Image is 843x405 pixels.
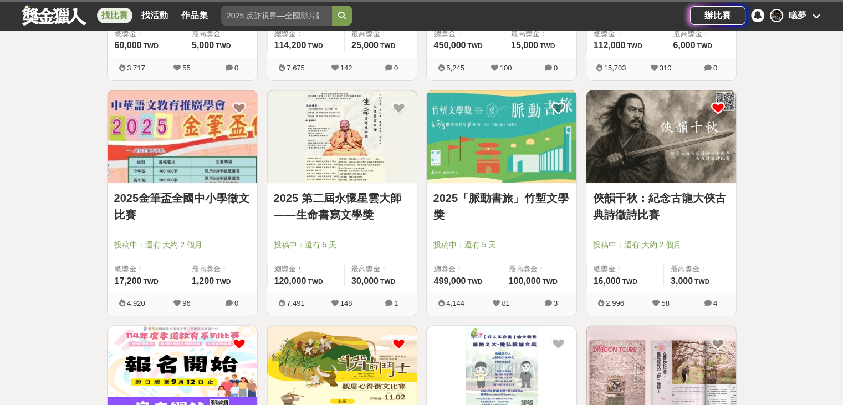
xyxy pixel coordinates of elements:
[540,42,555,50] span: TWD
[97,8,132,23] a: 找比賽
[234,64,238,72] span: 0
[308,42,323,50] span: TWD
[287,299,305,307] span: 7,491
[500,64,512,72] span: 100
[216,278,231,286] span: TWD
[192,28,251,39] span: 最高獎金：
[143,42,158,50] span: TWD
[115,264,178,275] span: 總獎金：
[127,299,145,307] span: 4,920
[267,90,417,183] img: Cover Image
[509,276,541,286] span: 100,000
[114,239,251,251] span: 投稿中：還有 大約 2 個月
[274,190,410,223] a: 2025 第二屆永懷星雲大師——生命書寫文學獎
[380,42,395,50] span: TWD
[433,239,570,251] span: 投稿中：還有 5 天
[554,64,558,72] span: 0
[351,264,410,275] span: 最高獎金：
[467,278,482,286] span: TWD
[586,90,736,183] img: Cover Image
[593,239,729,251] span: 投稿中：還有 大約 2 個月
[192,40,214,50] span: 5,000
[427,90,576,183] img: Cover Image
[697,42,712,50] span: TWD
[660,64,672,72] span: 310
[671,264,729,275] span: 最高獎金：
[446,64,464,72] span: 5,245
[274,28,338,39] span: 總獎金：
[182,299,190,307] span: 96
[177,8,212,23] a: 作品集
[690,6,745,25] a: 辦比賽
[467,42,482,50] span: TWD
[434,28,497,39] span: 總獎金：
[394,299,398,307] span: 1
[351,276,379,286] span: 30,000
[594,28,660,39] span: 總獎金：
[308,278,323,286] span: TWD
[671,276,693,286] span: 3,000
[604,64,626,72] span: 15,703
[502,299,509,307] span: 81
[114,190,251,223] a: 2025金筆盃全國中小學徵文比賽
[594,264,657,275] span: 總獎金：
[340,64,352,72] span: 142
[274,276,306,286] span: 120,000
[234,299,238,307] span: 0
[771,10,782,21] img: Avatar
[115,28,178,39] span: 總獎金：
[287,64,305,72] span: 7,675
[274,239,410,251] span: 投稿中：還有 5 天
[713,299,717,307] span: 4
[274,264,338,275] span: 總獎金：
[221,6,332,26] input: 2025 反詐視界—全國影片競賽
[542,278,557,286] span: TWD
[108,90,257,183] img: Cover Image
[661,299,669,307] span: 58
[216,42,231,50] span: TWD
[627,42,642,50] span: TWD
[192,276,214,286] span: 1,200
[434,276,466,286] span: 499,000
[511,40,538,50] span: 15,000
[351,40,379,50] span: 25,000
[351,28,410,39] span: 最高獎金：
[606,299,624,307] span: 2,996
[594,40,626,50] span: 112,000
[554,299,558,307] span: 3
[380,278,395,286] span: TWD
[593,190,729,223] a: 俠韻千秋：紀念古龍大俠古典詩徵詩比賽
[594,276,621,286] span: 16,000
[115,276,142,286] span: 17,200
[511,28,570,39] span: 最高獎金：
[622,278,637,286] span: TWD
[182,64,190,72] span: 55
[143,278,158,286] span: TWD
[713,64,717,72] span: 0
[694,278,709,286] span: TWD
[434,40,466,50] span: 450,000
[394,64,398,72] span: 0
[127,64,145,72] span: 3,717
[673,28,729,39] span: 最高獎金：
[434,264,495,275] span: 總獎金：
[274,40,306,50] span: 114,200
[509,264,570,275] span: 最高獎金：
[115,40,142,50] span: 60,000
[433,190,570,223] a: 2025「脈動書旅」竹塹文學獎
[137,8,172,23] a: 找活動
[789,9,806,22] div: 㬢夢
[673,40,695,50] span: 6,000
[446,299,464,307] span: 4,144
[192,264,251,275] span: 最高獎金：
[340,299,352,307] span: 148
